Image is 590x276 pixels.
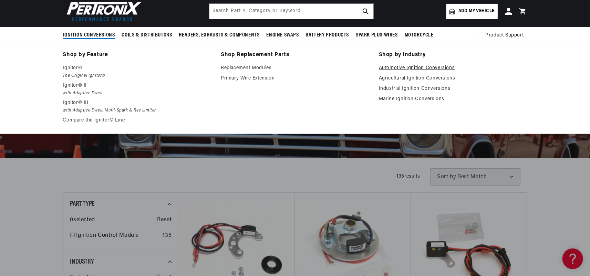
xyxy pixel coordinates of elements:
em: with Adaptive Dwell [63,90,211,97]
span: 135 results [396,174,420,179]
input: Search Part #, Category or Keyword [209,4,373,19]
summary: Motorcycle [401,27,437,43]
summary: Headers, Exhausts & Components [176,27,263,43]
span: Reset [157,216,172,225]
a: Primary Wire Extension [221,74,369,83]
p: Ignitor© II [63,82,211,90]
div: 135 [163,231,172,240]
a: Marine Ignition Conversions [379,95,527,103]
a: Ignitor© II with Adaptive Dwell [63,82,211,97]
a: Agricultural Ignition Conversions [379,74,527,83]
span: 0 selected [70,216,95,225]
a: Shop Replacement Parts [221,50,369,60]
a: Shop by Industry [379,50,527,60]
button: search button [358,4,373,19]
span: Battery Products [306,32,349,39]
summary: Engine Swaps [263,27,302,43]
span: Coils & Distributors [122,32,172,39]
a: Automotive Ignition Conversions [379,64,527,72]
summary: Product Support [486,27,527,44]
a: Add my vehicle [446,4,497,19]
em: The Original Ignitor© [63,72,211,79]
summary: Ignition Conversions [63,27,118,43]
p: Ignitor© III [63,99,211,107]
a: Ignitor© The Original Ignitor© [63,64,211,79]
a: Compare the Ignitor© Line [63,116,211,125]
a: Shop by Feature [63,50,211,60]
a: Ignition Control Module [76,231,160,240]
span: Product Support [486,32,524,39]
span: Ignition Conversions [63,32,115,39]
span: Sort by [437,174,456,180]
em: with Adaptive Dwell, Multi-Spark & Rev Limiter [63,107,211,114]
select: Sort by [431,168,520,185]
a: Ignitor© III with Adaptive Dwell, Multi-Spark & Rev Limiter [63,99,211,114]
p: Ignitor© [63,64,211,72]
span: Headers, Exhausts & Components [179,32,260,39]
summary: Spark Plug Wires [352,27,401,43]
span: Motorcycle [405,32,434,39]
span: Add my vehicle [458,8,494,14]
span: Engine Swaps [267,32,299,39]
a: Replacement Modules [221,64,369,72]
summary: Coils & Distributors [118,27,176,43]
span: Industry [70,258,94,265]
summary: Battery Products [302,27,353,43]
a: Industrial Ignition Conversions [379,85,527,93]
span: Spark Plug Wires [356,32,398,39]
span: Part Type [70,201,95,208]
